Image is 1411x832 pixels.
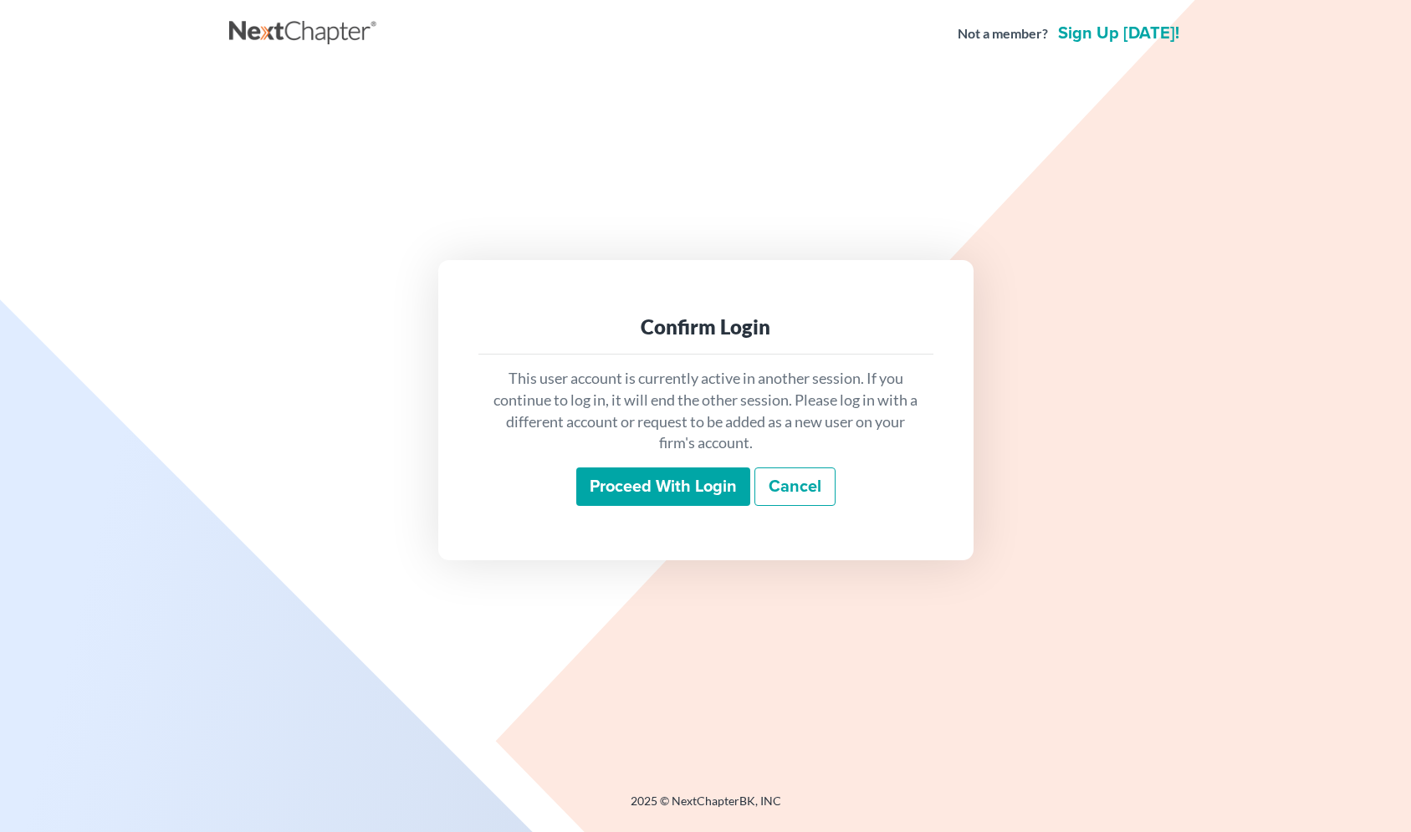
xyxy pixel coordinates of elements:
div: Confirm Login [492,314,920,340]
strong: Not a member? [958,24,1048,43]
p: This user account is currently active in another session. If you continue to log in, it will end ... [492,368,920,454]
a: Sign up [DATE]! [1055,25,1183,42]
a: Cancel [754,467,836,506]
div: 2025 © NextChapterBK, INC [229,793,1183,823]
input: Proceed with login [576,467,750,506]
